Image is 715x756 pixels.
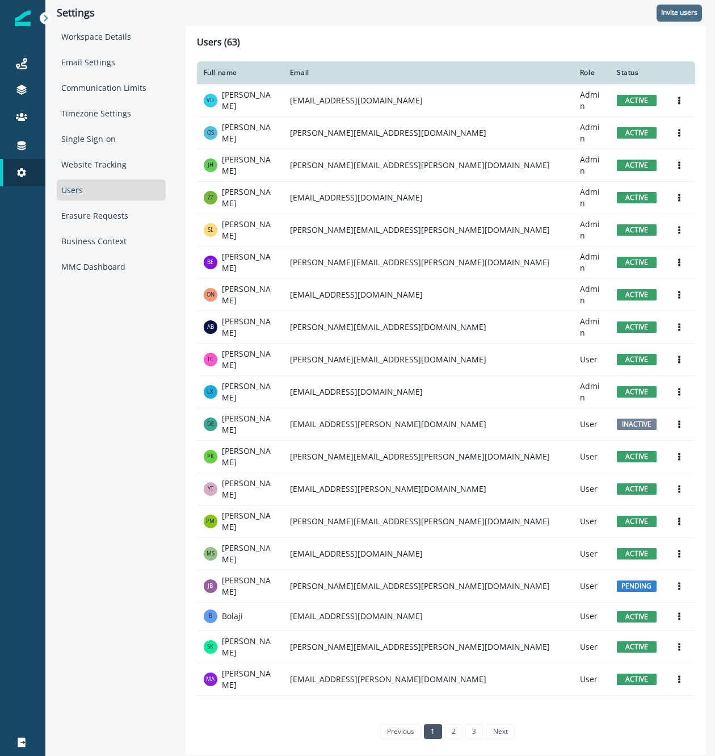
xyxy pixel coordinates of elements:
[670,513,688,530] button: Options
[283,181,573,214] td: [EMAIL_ADDRESS][DOMAIN_NAME]
[445,724,462,739] a: Page 2
[283,84,573,116] td: [EMAIL_ADDRESS][DOMAIN_NAME]
[670,286,688,303] button: Options
[206,676,214,682] div: Manny Adelstein
[573,149,610,181] td: Admin
[670,189,688,206] button: Options
[283,278,573,311] td: [EMAIL_ADDRESS][DOMAIN_NAME]
[670,157,688,174] button: Options
[207,292,214,298] div: Oak Nguyen
[222,316,276,339] p: [PERSON_NAME]
[670,608,688,625] button: Options
[222,283,276,306] p: [PERSON_NAME]
[57,26,166,47] div: Workspace Details
[617,548,657,559] span: active
[207,260,213,265] div: Bruno Estrella
[222,381,276,403] p: [PERSON_NAME]
[208,195,213,201] div: Zona Zhang
[207,98,214,103] div: Vic Davis
[222,575,276,598] p: [PERSON_NAME]
[283,375,573,408] td: [EMAIL_ADDRESS][DOMAIN_NAME]
[222,510,276,533] p: [PERSON_NAME]
[465,724,483,739] a: Page 3
[617,160,657,171] span: active
[670,638,688,655] button: Options
[283,505,573,537] td: [PERSON_NAME][EMAIL_ADDRESS][PERSON_NAME][DOMAIN_NAME]
[222,251,276,274] p: [PERSON_NAME]
[617,451,657,462] span: active
[283,214,573,246] td: [PERSON_NAME][EMAIL_ADDRESS][PERSON_NAME][DOMAIN_NAME]
[617,516,657,527] span: active
[57,52,166,73] div: Email Settings
[222,154,276,177] p: [PERSON_NAME]
[573,473,610,505] td: User
[222,445,276,468] p: [PERSON_NAME]
[283,408,573,440] td: [EMAIL_ADDRESS][PERSON_NAME][DOMAIN_NAME]
[208,162,213,168] div: Josh Hanson
[283,695,573,728] td: [PERSON_NAME][EMAIL_ADDRESS][PERSON_NAME][DOMAIN_NAME]
[670,671,688,688] button: Options
[573,84,610,116] td: Admin
[617,611,657,623] span: active
[207,454,214,460] div: Peter Kang
[617,354,657,365] span: active
[617,419,657,430] span: inactive
[208,227,213,233] div: Sara Lundberg
[208,583,213,589] div: Jess Bergson
[573,440,610,473] td: User
[283,537,573,570] td: [EMAIL_ADDRESS][DOMAIN_NAME]
[670,448,688,465] button: Options
[617,483,657,495] span: active
[657,5,702,22] button: Invite users
[424,724,441,739] a: Page 1 is your current page
[57,205,166,226] div: Erasure Requests
[207,389,213,395] div: Lelu Xu
[670,383,688,400] button: Options
[573,311,610,343] td: Admin
[617,289,657,300] span: active
[573,181,610,214] td: Admin
[57,7,166,19] p: Settings
[222,668,276,691] p: [PERSON_NAME]
[222,348,276,371] p: [PERSON_NAME]
[222,122,276,144] p: [PERSON_NAME]
[207,421,214,427] div: Dara Ewing
[283,473,573,505] td: [EMAIL_ADDRESS][PERSON_NAME][DOMAIN_NAME]
[207,357,213,362] div: Thomas Colitsas
[573,375,610,408] td: Admin
[573,537,610,570] td: User
[283,311,573,343] td: [PERSON_NAME][EMAIL_ADDRESS][DOMAIN_NAME]
[283,663,573,695] td: [EMAIL_ADDRESS][PERSON_NAME][DOMAIN_NAME]
[617,257,657,268] span: active
[222,413,276,436] p: [PERSON_NAME]
[207,644,213,650] div: Stefan Kollenbergh
[222,89,276,112] p: [PERSON_NAME]
[197,37,695,52] h1: Users (63)
[283,570,573,602] td: [PERSON_NAME][EMAIL_ADDRESS][PERSON_NAME][DOMAIN_NAME]
[670,319,688,336] button: Options
[377,724,515,739] ul: Pagination
[290,68,566,77] div: Email
[573,695,610,728] td: User
[573,570,610,602] td: User
[283,630,573,663] td: [PERSON_NAME][EMAIL_ADDRESS][PERSON_NAME][DOMAIN_NAME]
[617,580,657,592] span: pending
[617,641,657,653] span: active
[283,602,573,630] td: [EMAIL_ADDRESS][DOMAIN_NAME]
[15,10,31,26] img: Inflection
[207,130,214,136] div: Osman Sheikhnureldin
[207,551,214,557] div: Mishti Sharma
[670,92,688,109] button: Options
[486,724,514,739] a: Next page
[57,179,166,201] div: Users
[208,486,213,492] div: Yash Tekriwal
[222,700,276,723] p: [PERSON_NAME]
[573,278,610,311] td: Admin
[283,440,573,473] td: [PERSON_NAME][EMAIL_ADDRESS][PERSON_NAME][DOMAIN_NAME]
[207,324,214,330] div: Aaron Bird
[209,613,212,619] div: Bolaji
[222,478,276,500] p: [PERSON_NAME]
[573,408,610,440] td: User
[57,231,166,252] div: Business Context
[222,636,276,658] p: [PERSON_NAME]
